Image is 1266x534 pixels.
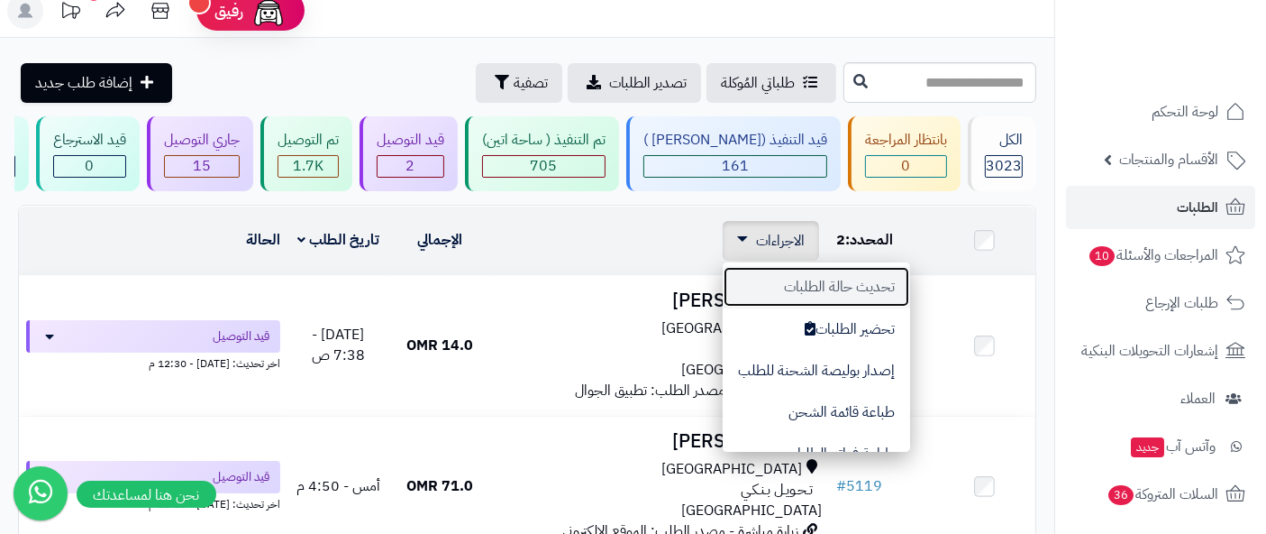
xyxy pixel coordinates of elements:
div: الكل [985,130,1023,151]
span: تـحـويـل بـنـكـي [741,480,813,501]
h3: [PERSON_NAME] [498,290,823,311]
span: قيد التوصيل [213,468,269,486]
div: 1733 [278,156,338,177]
button: طباعة قائمة الشحن [723,391,910,433]
span: لوحة التحكم [1152,99,1218,124]
span: [GEOGRAPHIC_DATA] [661,459,802,480]
span: 2 [406,155,415,177]
span: جديد [1131,437,1164,457]
a: الإجمالي [417,229,462,251]
a: #5119 [836,475,882,497]
a: قيد الاسترجاع 0 [32,116,143,191]
a: العملاء [1066,377,1255,420]
span: السلات المتروكة [1107,482,1218,507]
span: 3023 [986,155,1022,177]
span: العملاء [1180,386,1216,411]
a: جاري التوصيل 15 [143,116,257,191]
span: 15 [193,155,211,177]
span: [GEOGRAPHIC_DATA] [681,359,822,381]
span: 0 [902,155,911,177]
a: إشعارات التحويلات البنكية [1066,329,1255,373]
div: 0 [54,156,125,177]
span: الاجراءات [756,230,805,252]
span: الطلبات [1177,195,1218,220]
button: تصفية [476,63,562,103]
span: أمس - 4:50 م [296,475,380,497]
a: إضافة طلب جديد [21,63,172,103]
div: تم التنفيذ ( ساحة اتين) [482,130,606,151]
button: طباعة فواتير الطلبات [723,433,910,474]
button: إصدار بوليصة الشحنة للطلب [723,350,910,391]
a: بانتظار المراجعة 0 [844,116,964,191]
a: تم التوصيل 1.7K [257,116,356,191]
a: وآتس آبجديد [1066,425,1255,468]
div: اخر تحديث: [DATE] - 12:30 م [26,353,280,372]
span: تصفية [514,72,548,94]
span: # [836,475,846,497]
span: [GEOGRAPHIC_DATA] [661,318,802,339]
a: قيد التوصيل 2 [356,116,461,191]
img: logo-2.png [1143,14,1249,51]
span: 2 [836,229,845,251]
span: قيد التوصيل [213,327,269,345]
span: طلبات الإرجاع [1145,290,1218,316]
a: تم التنفيذ ( ساحة اتين) 705 [461,116,623,191]
span: 71.0 OMR [406,475,473,497]
span: 1.7K [293,155,323,177]
a: الاجراءات [737,230,805,252]
span: وآتس آب [1129,434,1216,459]
button: تحديث حالة الطلبات [723,266,910,308]
div: 0 [866,156,946,177]
h3: [PERSON_NAME] [498,431,823,452]
a: السلات المتروكة36 [1066,473,1255,516]
a: طلبات الإرجاع [1066,281,1255,325]
span: تصدير الطلبات [609,72,687,94]
div: 161 [644,156,826,177]
div: المحدد: [836,230,926,251]
span: 161 [722,155,749,177]
span: المراجعات والأسئلة [1088,243,1218,268]
span: الأقسام والمنتجات [1119,147,1218,172]
span: 0 [86,155,95,177]
a: الحالة [246,229,280,251]
div: 705 [483,156,605,177]
a: المراجعات والأسئلة10 [1066,234,1255,277]
div: تم التوصيل [278,130,339,151]
div: قيد التوصيل [377,130,444,151]
span: إضافة طلب جديد [35,72,132,94]
span: طلباتي المُوكلة [721,72,795,94]
a: الكل3023 [964,116,1040,191]
span: زيارة مباشرة - مصدر الطلب: تطبيق الجوال [575,380,798,401]
span: 14.0 OMR [406,335,473,356]
div: 15 [165,156,239,177]
span: 10 [1089,246,1115,266]
div: جاري التوصيل [164,130,240,151]
button: تحضير الطلبات [723,308,910,350]
a: طلباتي المُوكلة [706,63,836,103]
span: 36 [1108,485,1134,505]
span: [DATE] - 7:38 ص [312,324,365,366]
span: [GEOGRAPHIC_DATA] [681,500,822,521]
div: قيد التنفيذ ([PERSON_NAME] ) [643,130,827,151]
a: لوحة التحكم [1066,90,1255,133]
a: تاريخ الطلب [297,229,379,251]
a: الطلبات [1066,186,1255,229]
a: قيد التنفيذ ([PERSON_NAME] ) 161 [623,116,844,191]
span: إشعارات التحويلات البنكية [1081,338,1218,364]
span: 705 [531,155,558,177]
div: قيد الاسترجاع [53,130,126,151]
div: 2 [378,156,443,177]
div: بانتظار المراجعة [865,130,947,151]
a: تصدير الطلبات [568,63,701,103]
